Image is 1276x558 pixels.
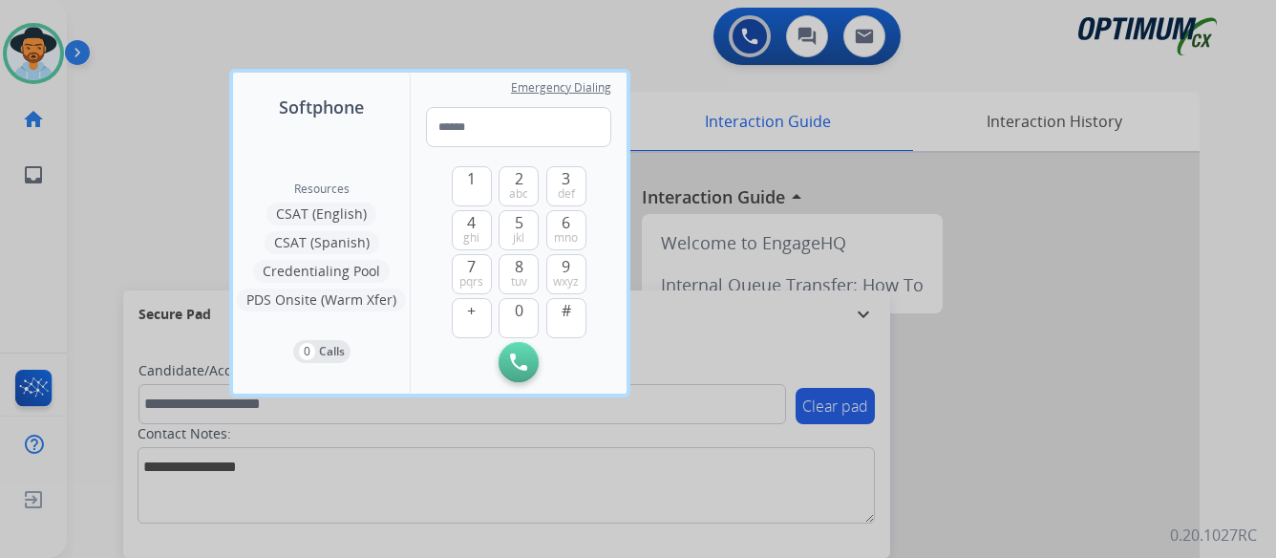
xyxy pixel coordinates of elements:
button: 2abc [499,166,539,206]
button: PDS Onsite (Warm Xfer) [237,289,406,311]
span: abc [509,186,528,202]
span: 8 [515,255,523,278]
button: 0Calls [293,340,351,363]
button: 4ghi [452,210,492,250]
button: 9wxyz [546,254,586,294]
button: 6mno [546,210,586,250]
span: 5 [515,211,523,234]
img: call-button [510,354,527,371]
button: 1 [452,166,492,206]
button: 0 [499,298,539,338]
span: pqrs [459,274,483,290]
span: # [562,299,571,322]
span: Resources [294,182,350,197]
button: CSAT (English) [266,203,376,225]
span: tuv [511,274,527,290]
span: + [467,299,476,322]
span: wxyz [553,274,579,290]
span: Emergency Dialing [511,80,611,96]
span: 6 [562,211,570,234]
span: 9 [562,255,570,278]
span: ghi [463,230,479,246]
span: 3 [562,167,570,190]
span: mno [554,230,578,246]
span: jkl [513,230,524,246]
p: Calls [319,343,345,360]
button: 8tuv [499,254,539,294]
span: 0 [515,299,523,322]
button: Credentialing Pool [253,260,390,283]
span: 1 [467,167,476,190]
button: CSAT (Spanish) [265,231,379,254]
button: # [546,298,586,338]
span: 7 [467,255,476,278]
button: + [452,298,492,338]
p: 0.20.1027RC [1170,524,1257,547]
button: 5jkl [499,210,539,250]
button: 7pqrs [452,254,492,294]
span: 2 [515,167,523,190]
p: 0 [299,343,315,360]
button: 3def [546,166,586,206]
span: Softphone [279,94,364,120]
span: 4 [467,211,476,234]
span: def [558,186,575,202]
